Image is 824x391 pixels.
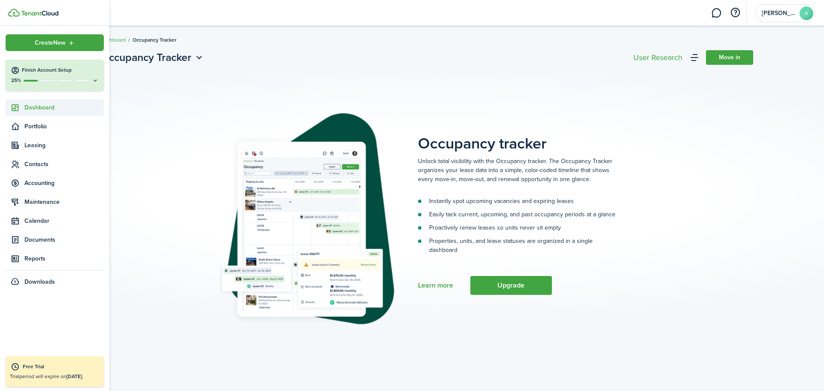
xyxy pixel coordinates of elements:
[19,373,83,380] span: period will expire on
[633,54,682,61] div: User Research
[23,363,100,371] div: Free Trial
[218,113,394,326] img: Subscription stub
[418,223,615,232] li: Proactively renew leases so units never sit empty
[24,216,104,225] span: Calendar
[24,122,104,131] span: Portfolio
[708,2,724,24] a: Messaging
[35,40,66,46] span: Create New
[631,52,685,64] button: User Research
[101,50,205,65] button: Open menu
[24,197,104,206] span: Maintenance
[24,179,104,188] span: Accounting
[418,282,453,289] a: Learn more
[728,6,742,20] button: Open resource center
[418,157,615,184] p: Unlock total visibility with the Occupancy tracker. The Occupancy Tracker organizes your lease da...
[22,67,99,74] h4: Finish Account Setup
[24,277,55,286] span: Downloads
[6,250,104,267] a: Reports
[6,356,104,387] a: Free TrialTrialperiod will expire on[DATE].
[418,197,615,206] li: Instantly spot upcoming vacancies and expiring leases
[24,160,104,169] span: Contacts
[418,236,615,255] li: Properties, units, and lease statuses are organized in a single dashboard
[11,77,21,84] p: 25%
[6,99,104,116] a: Dashboard
[67,373,83,380] b: [DATE].
[418,113,753,152] placeholder-page-title: Occupancy tracker
[10,373,100,380] p: Trial
[101,50,205,65] button: Occupancy Tracker
[6,34,104,51] button: Open menu
[800,6,813,20] avatar-text: A
[101,36,126,44] a: Dashboard
[101,50,191,65] span: Occupancy Tracker
[21,11,58,16] img: TenantCloud
[24,141,104,150] span: Leasing
[706,50,753,65] a: Move in
[470,276,552,295] button: Upgrade
[24,103,104,112] span: Dashboard
[8,9,20,17] img: TenantCloud
[133,36,176,44] span: Occupancy Tracker
[762,10,796,16] span: Anibal
[24,235,104,244] span: Documents
[24,254,104,263] span: Reports
[6,60,104,91] button: Finish Account Setup25%
[418,210,615,219] li: Easily tack current, upcoming, and past occupancy periods at a glance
